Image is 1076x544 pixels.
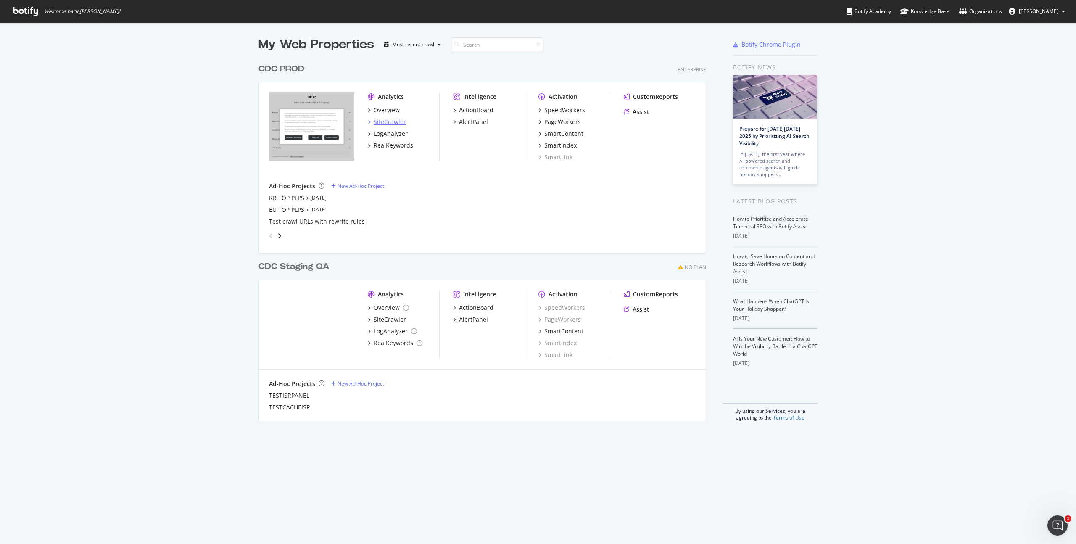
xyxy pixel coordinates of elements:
[453,315,488,324] a: AlertPanel
[538,141,577,150] a: SmartIndex
[269,182,315,190] div: Ad-Hoc Projects
[463,290,496,298] div: Intelligence
[733,314,818,322] div: [DATE]
[392,42,434,47] div: Most recent crawl
[538,327,583,335] a: SmartContent
[624,108,649,116] a: Assist
[368,106,400,114] a: Overview
[1047,515,1068,536] iframe: Intercom live chat
[1065,515,1071,522] span: 1
[258,261,333,273] a: CDC Staging QA
[733,298,809,312] a: What Happens When ChatGPT Is Your Holiday Shopper?
[258,261,330,273] div: CDC Staging QA
[269,92,354,161] img: www.dior.com
[538,118,581,126] a: PageWorkers
[269,194,304,202] a: KR TOP PLPS
[269,290,354,358] img: https://hidden-production-fashion.dior.com/
[549,290,578,298] div: Activation
[266,229,277,243] div: angle-left
[538,351,572,359] a: SmartLink
[544,129,583,138] div: SmartContent
[378,290,404,298] div: Analytics
[538,315,581,324] a: PageWorkers
[453,106,493,114] a: ActionBoard
[739,125,810,147] a: Prepare for [DATE][DATE] 2025 by Prioritizing AI Search Visibility
[269,217,365,226] div: Test crawl URLs with rewrite rules
[277,232,282,240] div: angle-right
[624,305,649,314] a: Assist
[368,129,408,138] a: LogAnalyzer
[368,118,406,126] a: SiteCrawler
[741,40,801,49] div: Botify Chrome Plugin
[459,106,493,114] div: ActionBoard
[538,339,577,347] a: SmartIndex
[368,339,422,347] a: RealKeywords
[633,305,649,314] div: Assist
[453,118,488,126] a: AlertPanel
[685,264,706,271] div: No Plan
[269,380,315,388] div: Ad-Hoc Projects
[374,141,413,150] div: RealKeywords
[338,182,384,190] div: New Ad-Hoc Project
[733,63,818,72] div: Botify news
[1002,5,1072,18] button: [PERSON_NAME]
[544,106,585,114] div: SpeedWorkers
[733,197,818,206] div: Latest Blog Posts
[453,304,493,312] a: ActionBoard
[331,380,384,387] a: New Ad-Hoc Project
[959,7,1002,16] div: Organizations
[258,63,308,75] a: CDC PROD
[374,339,413,347] div: RealKeywords
[258,63,304,75] div: CDC PROD
[544,327,583,335] div: SmartContent
[538,304,585,312] a: SpeedWorkers
[739,151,811,178] div: In [DATE], the first year where AI-powered search and commerce agents will guide holiday shoppers…
[374,304,400,312] div: Overview
[378,92,404,101] div: Analytics
[773,414,804,421] a: Terms of Use
[538,153,572,161] a: SmartLink
[723,403,818,421] div: By using our Services, you are agreeing to the
[381,38,444,51] button: Most recent crawl
[633,108,649,116] div: Assist
[310,194,327,201] a: [DATE]
[544,118,581,126] div: PageWorkers
[374,118,406,126] div: SiteCrawler
[1019,8,1058,15] span: Adnane Bentaleb
[269,206,304,214] a: EU TOP PLPS
[459,304,493,312] div: ActionBoard
[459,315,488,324] div: AlertPanel
[374,315,406,324] div: SiteCrawler
[633,92,678,101] div: CustomReports
[368,141,413,150] a: RealKeywords
[331,182,384,190] a: New Ad-Hoc Project
[733,277,818,285] div: [DATE]
[544,141,577,150] div: SmartIndex
[374,327,408,335] div: LogAnalyzer
[847,7,891,16] div: Botify Academy
[538,106,585,114] a: SpeedWorkers
[258,36,374,53] div: My Web Properties
[678,66,706,73] div: Enterprise
[733,359,818,367] div: [DATE]
[44,8,120,15] span: Welcome back, [PERSON_NAME] !
[733,335,818,357] a: AI Is Your New Customer: How to Win the Visibility Battle in a ChatGPT World
[269,403,310,412] a: TESTCACHEISR
[733,215,808,230] a: How to Prioritize and Accelerate Technical SEO with Botify Assist
[624,290,678,298] a: CustomReports
[310,206,327,213] a: [DATE]
[451,37,543,52] input: Search
[459,118,488,126] div: AlertPanel
[633,290,678,298] div: CustomReports
[733,75,817,119] img: Prepare for Black Friday 2025 by Prioritizing AI Search Visibility
[258,53,713,421] div: grid
[269,391,309,400] a: TESTISRPANEL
